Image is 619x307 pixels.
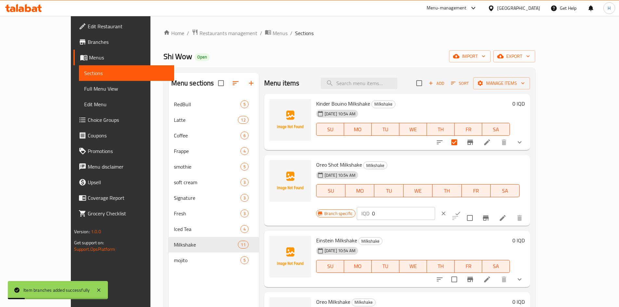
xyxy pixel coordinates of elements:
[163,29,535,37] nav: breadcrumb
[91,227,101,236] span: 1.0.0
[399,260,427,273] button: WE
[406,186,430,196] span: WE
[499,214,507,222] a: Edit menu item
[512,134,527,150] button: show more
[372,100,395,108] span: Milkshake
[174,116,238,124] span: Latte
[361,210,369,217] p: IQD
[464,186,488,196] span: FR
[240,147,249,155] div: items
[260,29,262,37] li: /
[512,236,525,245] h6: 0 IQD
[169,252,259,268] div: mojito5
[174,100,240,108] span: RedBull
[432,134,447,150] button: sort-choices
[241,179,248,185] span: 3
[171,78,214,88] h2: Menu sections
[447,273,461,286] span: Select to update
[512,99,525,108] h6: 0 IQD
[240,132,249,139] div: items
[73,159,174,174] a: Menu disclaimer
[174,132,240,139] span: Coffee
[84,85,169,93] span: Full Menu View
[73,128,174,143] a: Coupons
[243,75,259,91] button: Add section
[74,227,90,236] span: Version:
[169,94,259,271] nav: Menu sections
[240,210,249,217] div: items
[404,184,432,197] button: WE
[462,272,478,287] button: Branch-specific-item
[363,161,387,169] div: Milkshake
[88,22,169,30] span: Edit Restaurant
[169,112,259,128] div: Latte12
[240,256,249,264] div: items
[241,148,248,154] span: 4
[427,4,467,12] div: Menu-management
[352,299,375,306] span: Milkshake
[352,299,376,306] div: Milkshake
[240,178,249,186] div: items
[316,184,345,197] button: SU
[455,123,482,136] button: FR
[449,50,491,62] button: import
[428,80,445,87] span: Add
[195,54,210,60] span: Open
[348,186,372,196] span: MO
[455,260,482,273] button: FR
[73,206,174,221] a: Grocery Checklist
[73,190,174,206] a: Coverage Report
[344,123,372,136] button: MO
[79,96,174,112] a: Edit Menu
[228,75,243,91] span: Sort sections
[195,53,210,61] div: Open
[427,260,455,273] button: TH
[451,80,469,87] span: Sort
[238,116,248,124] div: items
[174,225,240,233] span: Iced Tea
[174,194,240,202] span: Signature
[88,132,169,139] span: Coupons
[485,262,507,271] span: SA
[319,262,342,271] span: SU
[240,100,249,108] div: items
[238,242,248,248] span: 11
[322,172,358,178] span: [DATE] 10:54 AM
[73,19,174,34] a: Edit Restaurant
[493,186,517,196] span: SA
[427,123,455,136] button: TH
[174,147,240,155] div: Frappe
[482,123,510,136] button: SA
[23,287,90,294] div: Item branches added successfully
[316,297,350,307] span: Oreo Milkshake
[491,184,520,197] button: SA
[435,186,459,196] span: TH
[88,194,169,202] span: Coverage Report
[88,178,169,186] span: Upsell
[496,272,512,287] button: delete
[238,117,248,123] span: 12
[316,123,344,136] button: SU
[74,245,115,253] a: Support.OpsPlatform
[273,29,288,37] span: Menus
[240,225,249,233] div: items
[430,125,452,134] span: TH
[512,272,527,287] button: show more
[88,38,169,46] span: Branches
[241,211,248,217] span: 3
[88,147,169,155] span: Promotions
[483,275,491,283] a: Edit menu item
[316,260,344,273] button: SU
[426,78,447,88] button: Add
[73,174,174,190] a: Upsell
[347,262,369,271] span: MO
[345,184,374,197] button: MO
[372,260,399,273] button: TU
[436,206,451,221] button: clear
[399,123,427,136] button: WE
[482,260,510,273] button: SA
